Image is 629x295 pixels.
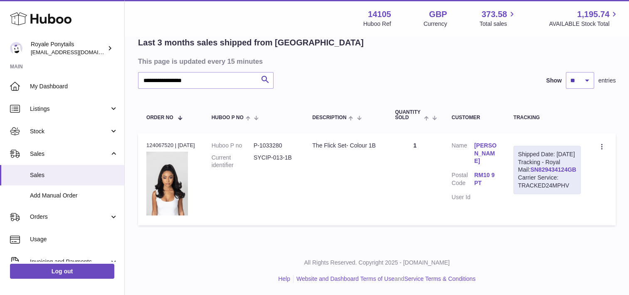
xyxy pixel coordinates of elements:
[212,115,244,120] span: Huboo P no
[549,9,619,28] a: 1,195.74 AVAILABLE Stock Total
[577,9,609,20] span: 1,195.74
[451,171,474,189] dt: Postal Code
[10,264,114,279] a: Log out
[549,20,619,28] span: AVAILABLE Stock Total
[312,115,346,120] span: Description
[451,115,497,120] div: Customer
[146,115,173,120] span: Order No
[30,82,118,90] span: My Dashboard
[138,37,364,48] h2: Last 3 months sales shipped from [GEOGRAPHIC_DATA]
[404,275,476,282] a: Service Terms & Conditions
[30,127,109,135] span: Stock
[387,133,443,226] td: 1
[146,142,195,149] div: 124067520 | [DATE]
[294,275,476,283] li: and
[518,150,576,158] div: Shipped Date: [DATE]
[30,235,118,243] span: Usage
[312,142,378,150] div: The Flick Set- Colour 1B
[131,259,622,267] p: All Rights Reserved. Copyright 2025 - [DOMAIN_NAME]
[30,213,109,221] span: Orders
[146,152,188,215] img: 141051741008947.png
[451,193,474,201] dt: User Id
[479,9,516,28] a: 373.58 Total sales
[212,142,254,150] dt: Huboo P no
[30,171,118,179] span: Sales
[30,258,109,266] span: Invoicing and Payments
[546,77,562,85] label: Show
[30,192,118,200] span: Add Manual Order
[424,20,447,28] div: Currency
[10,42,22,55] img: qphill92@gmail.com
[429,9,447,20] strong: GBP
[30,105,109,113] span: Listings
[30,150,109,158] span: Sales
[518,174,576,190] div: Carrier Service: TRACKED24MPHV
[363,20,391,28] div: Huboo Ref
[451,142,474,167] dt: Name
[212,154,254,170] dt: Current identifier
[31,49,122,55] span: [EMAIL_ADDRESS][DOMAIN_NAME]
[31,40,106,56] div: Royale Ponytails
[474,171,497,187] a: RM10 9PT
[474,142,497,165] a: [PERSON_NAME]
[513,146,581,194] div: Tracking - Royal Mail:
[395,110,422,120] span: Quantity Sold
[479,20,516,28] span: Total sales
[513,115,581,120] div: Tracking
[530,166,576,173] a: SN829434124GB
[368,9,391,20] strong: 14105
[296,275,395,282] a: Website and Dashboard Terms of Use
[598,77,616,85] span: entries
[278,275,290,282] a: Help
[254,154,296,170] dd: SYCIP-013-1B
[481,9,507,20] span: 373.58
[138,57,614,66] h3: This page is updated every 15 minutes
[254,142,296,150] dd: P-1033280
